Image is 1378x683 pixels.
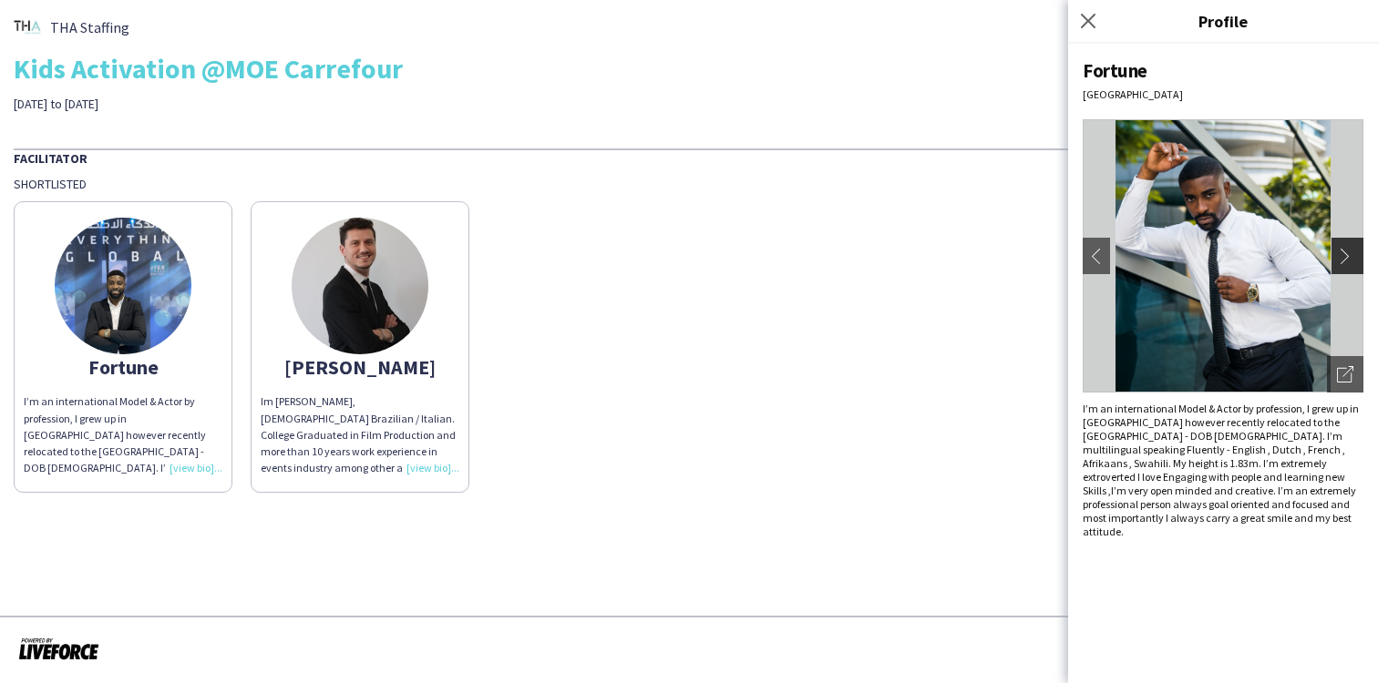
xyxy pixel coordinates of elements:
[24,393,222,476] div: I’m an international Model & Actor by profession, I grew up in [GEOGRAPHIC_DATA] however recently...
[50,19,129,36] span: THA Staffing
[1083,87,1363,101] div: [GEOGRAPHIC_DATA]
[1083,402,1363,538] div: I’m an international Model & Actor by profession, I grew up in [GEOGRAPHIC_DATA] however recently...
[261,393,459,476] div: Im [PERSON_NAME], [DEMOGRAPHIC_DATA] Brazilian / Italian. College Graduated in Film Production an...
[18,636,99,661] img: Powered by Liveforce
[292,218,428,354] img: thumb-67863c07a8814.jpeg
[24,359,222,375] div: Fortune
[14,55,1364,82] div: Kids Activation @MOE Carrefour
[14,148,1364,167] div: Facilitator
[14,176,1364,192] div: Shortlisted
[55,218,191,354] img: thumb-ff5ee135-fe1c-4834-90d0-5c91ada7f819.jpg
[14,14,41,41] img: thumb-72e6e464-0fa6-4607-82f0-1cbb8a860093.png
[261,359,459,375] div: [PERSON_NAME]
[1083,119,1363,392] img: Crew avatar or photo
[1327,356,1363,392] div: Open photos pop-in
[14,96,487,112] div: [DATE] to [DATE]
[1083,58,1363,83] div: Fortune
[1068,9,1378,33] h3: Profile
